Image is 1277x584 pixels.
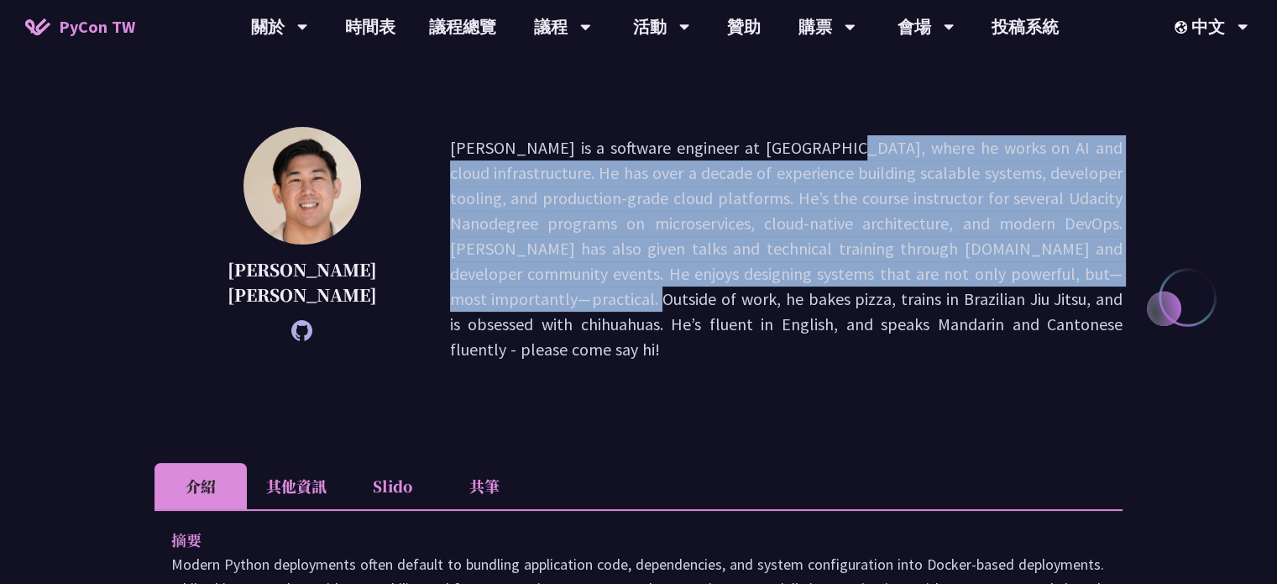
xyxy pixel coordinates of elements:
img: Justin Lee [243,127,361,245]
li: Slido [346,463,438,509]
p: [PERSON_NAME] is a software engineer at [GEOGRAPHIC_DATA], where he works on AI and cloud infrast... [450,135,1123,362]
img: Home icon of PyCon TW 2025 [25,18,50,35]
p: [PERSON_NAME] [PERSON_NAME] [196,257,408,308]
a: PyCon TW [8,6,152,48]
img: Locale Icon [1175,21,1191,34]
li: 介紹 [154,463,247,509]
span: PyCon TW [59,14,135,39]
p: 摘要 [171,528,1072,552]
li: 共筆 [438,463,531,509]
li: 其他資訊 [247,463,346,509]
